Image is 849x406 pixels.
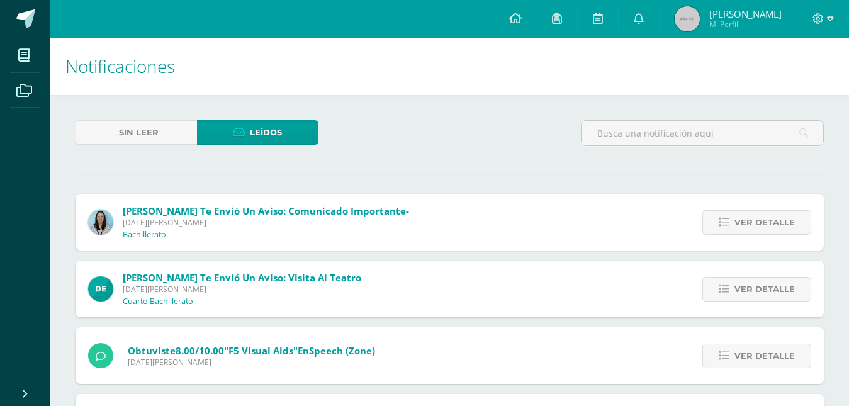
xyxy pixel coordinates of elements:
[250,121,282,144] span: Leídos
[123,230,166,240] p: Bachillerato
[76,120,197,145] a: Sin leer
[734,211,795,234] span: Ver detalle
[123,284,361,295] span: [DATE][PERSON_NAME]
[224,344,298,357] span: "F5 Visual aids"
[709,8,782,20] span: [PERSON_NAME]
[734,344,795,368] span: Ver detalle
[176,344,224,357] span: 8.00/10.00
[128,357,375,368] span: [DATE][PERSON_NAME]
[88,276,113,302] img: 9fa0c54c0c68d676f2f0303209928c54.png
[88,210,113,235] img: aed16db0a88ebd6752f21681ad1200a1.png
[309,344,375,357] span: Speech (Zone)
[123,271,361,284] span: [PERSON_NAME] te envió un aviso: Visita al teatro
[197,120,318,145] a: Leídos
[582,121,823,145] input: Busca una notificación aquí
[709,19,782,30] span: Mi Perfil
[123,205,409,217] span: [PERSON_NAME] te envió un aviso: Comunicado importante-
[675,6,700,31] img: 45x45
[123,217,409,228] span: [DATE][PERSON_NAME]
[734,278,795,301] span: Ver detalle
[123,296,193,307] p: Cuarto Bachillerato
[119,121,159,144] span: Sin leer
[128,344,375,357] span: Obtuviste en
[65,54,175,78] span: Notificaciones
